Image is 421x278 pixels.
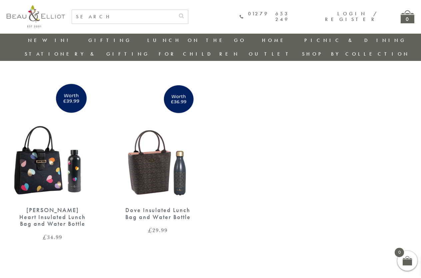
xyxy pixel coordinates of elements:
a: Picnic & Dining [304,37,406,44]
span: £ [148,226,152,234]
bdi: 34.99 [43,233,62,241]
span: £ [43,233,47,241]
img: Dove Insulated Lunch Bag and Water Bottle [112,82,204,200]
a: Lunch On The Go [147,37,246,44]
a: Outlet [249,51,293,57]
a: New in! [28,37,73,44]
div: Dove Insulated Lunch Bag and Water Bottle [124,207,192,220]
a: Login / Register [325,10,377,23]
a: 0 [401,10,414,23]
input: SEARCH [72,10,175,24]
a: 01279 653 249 [240,11,289,23]
a: Home [262,37,289,44]
div: [PERSON_NAME] Heart Insulated Lunch Bag and Water Bottle [18,207,87,227]
a: Gifting [88,37,132,44]
span: 0 [395,248,404,257]
a: Stationery & Gifting [25,51,150,57]
img: Emily Heart Insulated Lunch Bag and Water Bottle [7,82,99,200]
img: logo [7,5,65,27]
bdi: 29.99 [148,226,168,234]
a: Emily Heart Insulated Lunch Bag and Water Bottle [PERSON_NAME] Heart Insulated Lunch Bag and Wate... [7,82,99,240]
a: For Children [159,51,240,57]
a: Dove Insulated Lunch Bag and Water Bottle Dove Insulated Lunch Bag and Water Bottle £29.99 [112,82,204,233]
a: Shop by collection [302,51,410,57]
